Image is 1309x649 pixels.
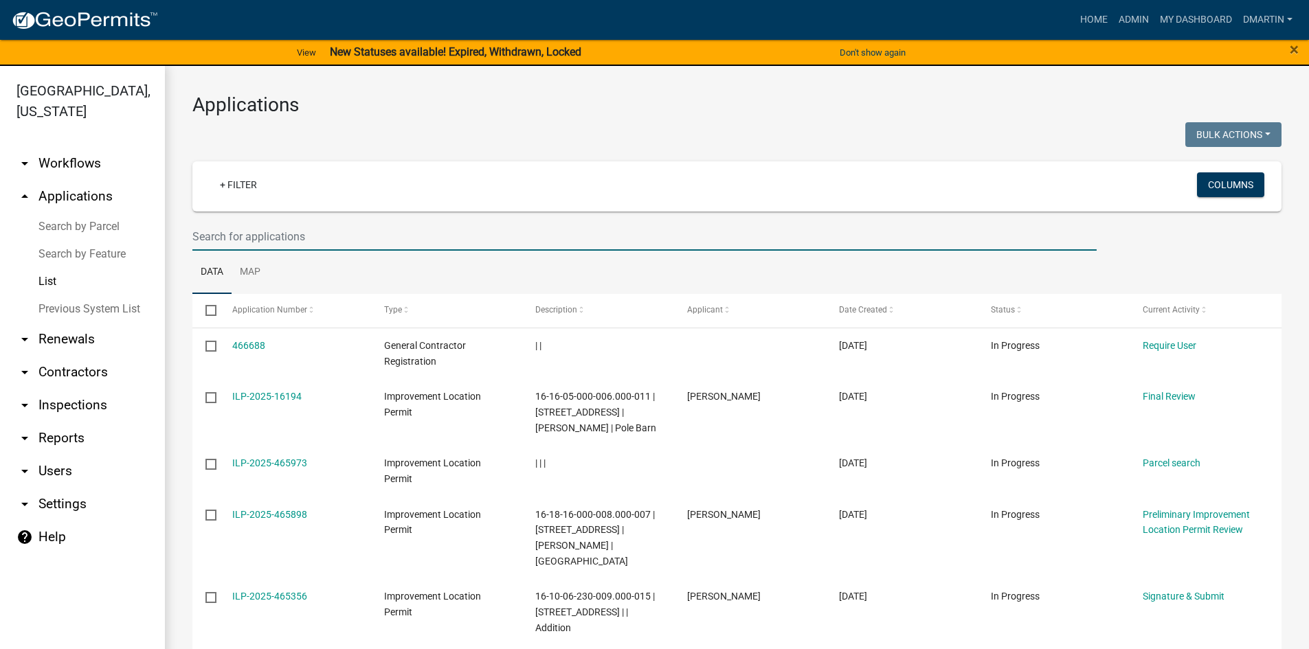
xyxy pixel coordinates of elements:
[991,591,1040,602] span: In Progress
[1143,340,1196,351] a: Require User
[384,457,481,484] span: Improvement Location Permit
[1154,7,1238,33] a: My Dashboard
[535,391,656,433] span: 16-16-05-000-006.000-011 | 5873 S CO RD 850 E | Michael Comer | Pole Barn
[1143,305,1200,315] span: Current Activity
[192,93,1282,117] h3: Applications
[16,397,33,413] i: arrow_drop_down
[16,430,33,446] i: arrow_drop_down
[1290,41,1299,58] button: Close
[826,294,978,327] datatable-header-cell: Date Created
[16,331,33,348] i: arrow_drop_down
[991,457,1040,468] span: In Progress
[839,457,867,468] span: 08/19/2025
[192,251,232,295] a: Data
[232,340,265,351] a: 466688
[674,294,826,327] datatable-header-cell: Applicant
[839,391,867,402] span: 08/20/2025
[384,340,466,367] span: General Contractor Registration
[1113,7,1154,33] a: Admin
[687,591,761,602] span: Tammi J Pearcy
[839,591,867,602] span: 08/18/2025
[232,251,269,295] a: Map
[291,41,322,64] a: View
[687,391,761,402] span: Debbie Martin
[535,305,577,315] span: Description
[1143,509,1250,536] a: Preliminary Improvement Location Permit Review
[192,223,1097,251] input: Search for applications
[232,391,302,402] a: ILP-2025-16194
[16,529,33,545] i: help
[384,305,402,315] span: Type
[535,457,546,468] span: | | |
[1130,294,1282,327] datatable-header-cell: Current Activity
[16,155,33,172] i: arrow_drop_down
[991,305,1015,315] span: Status
[232,591,307,602] a: ILP-2025-465356
[1075,7,1113,33] a: Home
[232,457,307,468] a: ILP-2025-465973
[991,340,1040,351] span: In Progress
[839,340,867,351] span: 08/20/2025
[1290,40,1299,59] span: ×
[1143,457,1200,468] a: Parcel search
[522,294,674,327] datatable-header-cell: Description
[219,294,370,327] datatable-header-cell: Application Number
[1143,391,1196,402] a: Final Review
[384,591,481,617] span: Improvement Location Permit
[535,591,655,633] span: 16-10-06-230-009.000-015 | 1117 E PLEASANT DR | | Addition
[384,391,481,418] span: Improvement Location Permit
[232,305,307,315] span: Application Number
[192,294,219,327] datatable-header-cell: Select
[232,509,307,520] a: ILP-2025-465898
[535,509,655,567] span: 16-18-16-000-008.000-007 | 8110 W CO RD 1400 S | Michelle Morrill | Pole Barn
[16,463,33,479] i: arrow_drop_down
[1197,172,1264,197] button: Columns
[16,188,33,205] i: arrow_drop_up
[1238,7,1298,33] a: dmartin
[687,509,761,520] span: Michelle Morrill
[209,172,268,197] a: + Filter
[839,305,887,315] span: Date Created
[16,364,33,380] i: arrow_drop_down
[330,45,581,58] strong: New Statuses available! Expired, Withdrawn, Locked
[839,509,867,520] span: 08/19/2025
[687,305,723,315] span: Applicant
[1143,591,1224,602] a: Signature & Submit
[991,391,1040,402] span: In Progress
[834,41,911,64] button: Don't show again
[1185,122,1282,147] button: Bulk Actions
[16,496,33,512] i: arrow_drop_down
[384,509,481,536] span: Improvement Location Permit
[991,509,1040,520] span: In Progress
[370,294,522,327] datatable-header-cell: Type
[978,294,1130,327] datatable-header-cell: Status
[535,340,541,351] span: | |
